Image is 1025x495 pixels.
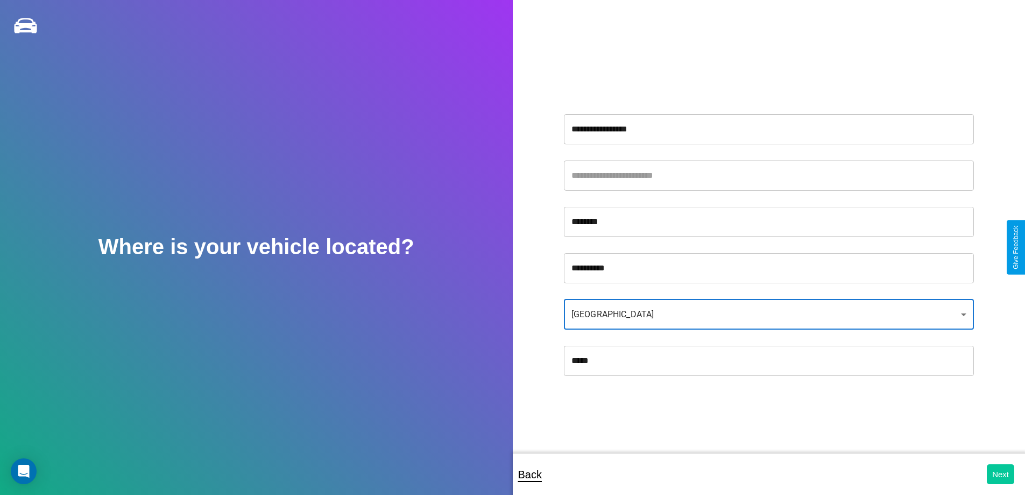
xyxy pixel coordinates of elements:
div: [GEOGRAPHIC_DATA] [564,299,974,330]
p: Back [518,465,542,484]
div: Open Intercom Messenger [11,458,37,484]
div: Give Feedback [1012,226,1020,269]
h2: Where is your vehicle located? [98,235,414,259]
button: Next [987,464,1014,484]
